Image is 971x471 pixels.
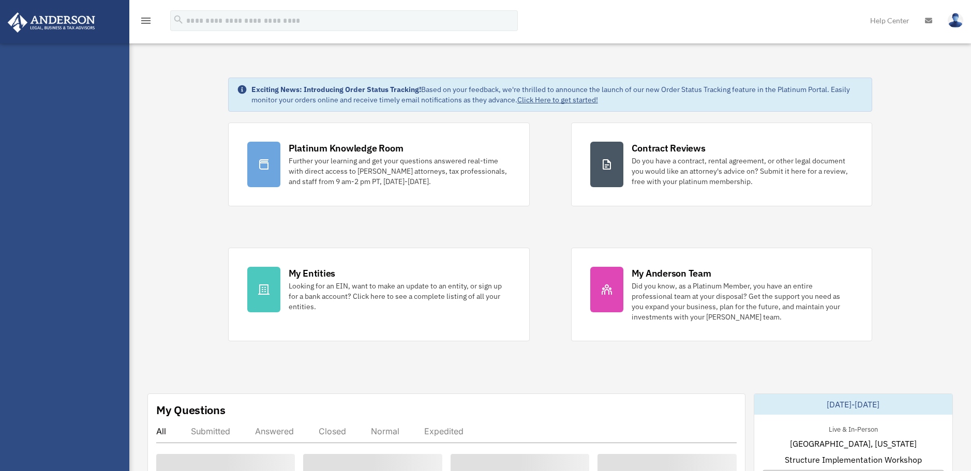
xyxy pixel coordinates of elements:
[948,13,963,28] img: User Pic
[289,142,404,155] div: Platinum Knowledge Room
[255,426,294,436] div: Answered
[140,18,152,27] a: menu
[820,423,886,434] div: Live & In-Person
[5,12,98,33] img: Anderson Advisors Platinum Portal
[632,267,711,280] div: My Anderson Team
[785,453,922,466] span: Structure Implementation Workshop
[319,426,346,436] div: Closed
[632,281,854,322] div: Did you know, as a Platinum Member, you have an entire professional team at your disposal? Get th...
[156,402,226,418] div: My Questions
[632,156,854,187] div: Do you have a contract, rental agreement, or other legal document you would like an attorney's ad...
[571,248,873,341] a: My Anderson Team Did you know, as a Platinum Member, you have an entire professional team at your...
[371,426,399,436] div: Normal
[632,142,706,155] div: Contract Reviews
[173,14,184,25] i: search
[289,156,511,187] div: Further your learning and get your questions answered real-time with direct access to [PERSON_NAM...
[140,14,152,27] i: menu
[156,426,166,436] div: All
[289,281,511,312] div: Looking for an EIN, want to make an update to an entity, or sign up for a bank account? Click her...
[571,123,873,206] a: Contract Reviews Do you have a contract, rental agreement, or other legal document you would like...
[228,248,530,341] a: My Entities Looking for an EIN, want to make an update to an entity, or sign up for a bank accoun...
[191,426,230,436] div: Submitted
[251,85,421,94] strong: Exciting News: Introducing Order Status Tracking!
[754,394,952,415] div: [DATE]-[DATE]
[228,123,530,206] a: Platinum Knowledge Room Further your learning and get your questions answered real-time with dire...
[289,267,335,280] div: My Entities
[424,426,464,436] div: Expedited
[251,84,864,105] div: Based on your feedback, we're thrilled to announce the launch of our new Order Status Tracking fe...
[517,95,598,104] a: Click Here to get started!
[790,437,917,450] span: [GEOGRAPHIC_DATA], [US_STATE]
